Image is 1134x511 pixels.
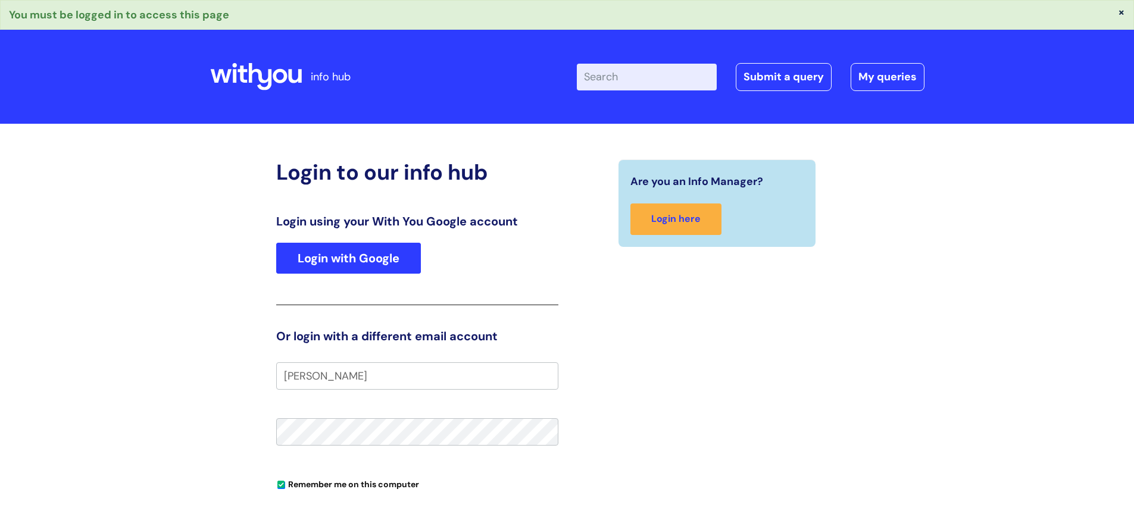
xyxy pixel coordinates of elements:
[736,63,832,90] a: Submit a query
[276,243,421,274] a: Login with Google
[630,203,721,235] a: Login here
[311,67,351,86] p: info hub
[1118,7,1125,17] button: ×
[276,362,558,390] input: Your e-mail address
[276,476,419,490] label: Remember me on this computer
[851,63,924,90] a: My queries
[277,481,285,489] input: Remember me on this computer
[276,474,558,493] div: You can uncheck this option if you're logging in from a shared device
[276,214,558,228] h3: Login using your With You Google account
[276,159,558,185] h2: Login to our info hub
[577,64,717,90] input: Search
[276,329,558,343] h3: Or login with a different email account
[630,172,763,191] span: Are you an Info Manager?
